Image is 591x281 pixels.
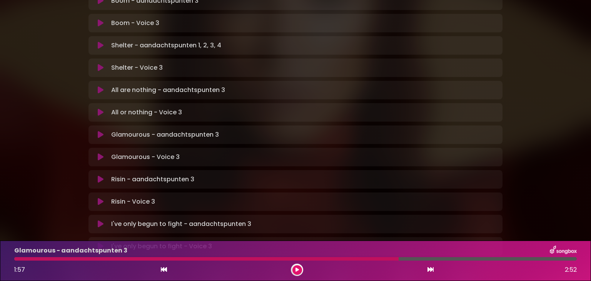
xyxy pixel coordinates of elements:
p: All or nothing - Voice 3 [111,108,182,117]
p: All are nothing - aandachtspunten 3 [111,85,225,95]
p: I've only begun to fight - aandachtspunten 3 [111,219,251,229]
p: Boom - Voice 3 [111,18,159,28]
img: songbox-logo-white.png [550,246,577,256]
span: 2:52 [565,265,577,274]
p: Glamourous - Voice 3 [111,152,180,162]
p: Shelter - aandachtspunten 1, 2, 3, 4 [111,41,221,50]
p: Risin - aandachtspunten 3 [111,175,194,184]
p: Risin - Voice 3 [111,197,155,206]
p: Shelter - Voice 3 [111,63,163,72]
span: 1:57 [14,265,25,274]
p: Glamourous - aandachtspunten 3 [111,130,219,139]
p: Glamourous - aandachtspunten 3 [14,246,127,255]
